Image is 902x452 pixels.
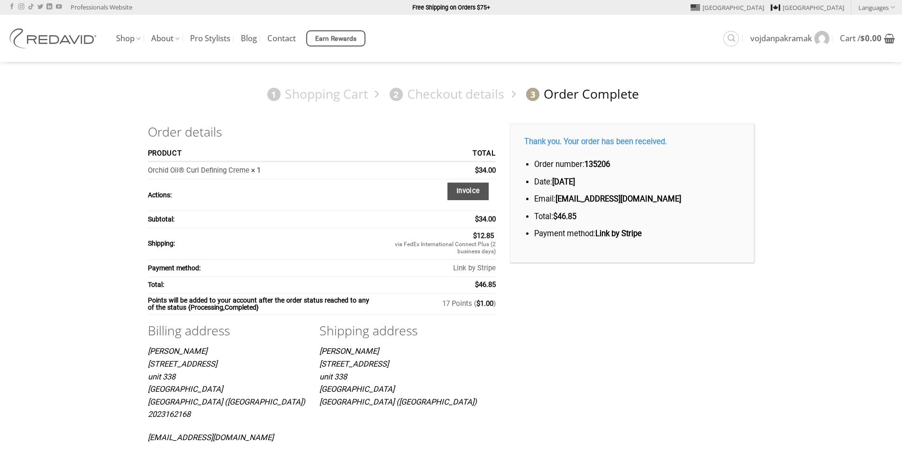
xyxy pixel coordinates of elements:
[475,280,479,289] span: $
[241,30,257,47] a: Blog
[374,147,495,163] th: Total
[447,183,489,200] a: Invoice order number 135206
[148,211,374,228] th: Subtotal:
[148,345,305,444] address: [PERSON_NAME] [STREET_ADDRESS] unit 338 [GEOGRAPHIC_DATA] [GEOGRAPHIC_DATA] ([GEOGRAPHIC_DATA])
[148,408,305,421] p: 2023162168
[18,4,24,10] a: Follow on Instagram
[306,30,365,46] a: Earn Rewards
[476,299,493,308] bdi: 1.00
[750,35,812,42] span: vojdanpakramak
[148,124,496,140] h2: Order details
[390,88,403,101] span: 2
[534,193,740,206] li: Email:
[552,177,575,186] strong: [DATE]
[148,260,374,277] th: Payment method:
[385,86,505,102] a: 2Checkout details
[28,4,34,10] a: Follow on TikTok
[475,280,496,289] span: 46.85
[263,86,368,102] a: 1Shopping Cart
[116,29,141,48] a: Shop
[534,176,740,189] li: Date:
[148,323,305,339] h2: Billing address
[475,215,496,223] span: 34.00
[534,158,740,171] li: Order number:
[56,4,62,10] a: Follow on YouTube
[148,79,755,110] nav: Checkout steps
[148,294,374,315] th: Points will be added to your account after the order status reached to any of the status {Process...
[148,277,374,294] th: Total:
[750,26,829,51] a: vojdanpakramak
[475,166,496,175] bdi: 34.00
[771,0,844,15] a: [GEOGRAPHIC_DATA]
[553,212,576,221] bdi: 46.85
[476,299,480,308] span: $
[473,231,494,240] span: 12.85
[473,231,477,240] span: $
[475,166,479,175] span: $
[148,147,374,163] th: Product
[151,29,180,48] a: About
[374,260,495,277] td: Link by Stripe
[251,166,261,175] strong: × 1
[148,179,374,211] th: Actions:
[840,28,895,49] a: View cart
[534,228,740,240] li: Payment method:
[374,294,495,315] td: 17 Points ( )
[148,432,305,444] p: [EMAIL_ADDRESS][DOMAIN_NAME]
[412,4,490,11] strong: Free Shipping on Orders $75+
[148,228,374,260] th: Shipping:
[190,30,230,47] a: Pro Stylists
[723,31,739,46] a: Search
[860,33,865,44] span: $
[37,4,43,10] a: Follow on Twitter
[148,166,249,175] a: Orchid Oil® Curl Defining Creme
[267,88,281,101] span: 1
[524,137,667,146] strong: Thank you. Your order has been received.
[595,229,642,238] strong: Link by Stripe
[840,35,882,42] span: Cart /
[315,34,357,44] span: Earn Rewards
[46,4,52,10] a: Follow on LinkedIn
[319,323,477,339] h2: Shipping address
[553,212,557,221] span: $
[475,215,479,223] span: $
[691,0,764,15] a: [GEOGRAPHIC_DATA]
[860,33,882,44] bdi: 0.00
[7,28,102,48] img: REDAVID Salon Products | United States
[584,160,610,169] strong: 135206
[858,0,895,14] a: Languages
[267,30,296,47] a: Contact
[319,345,477,408] address: [PERSON_NAME] [STREET_ADDRESS] unit 338 [GEOGRAPHIC_DATA] [GEOGRAPHIC_DATA] ([GEOGRAPHIC_DATA])
[534,211,740,223] li: Total:
[378,241,496,256] small: via FedEx International Connect Plus (2 business days)
[9,4,15,10] a: Follow on Facebook
[556,194,681,203] strong: [EMAIL_ADDRESS][DOMAIN_NAME]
